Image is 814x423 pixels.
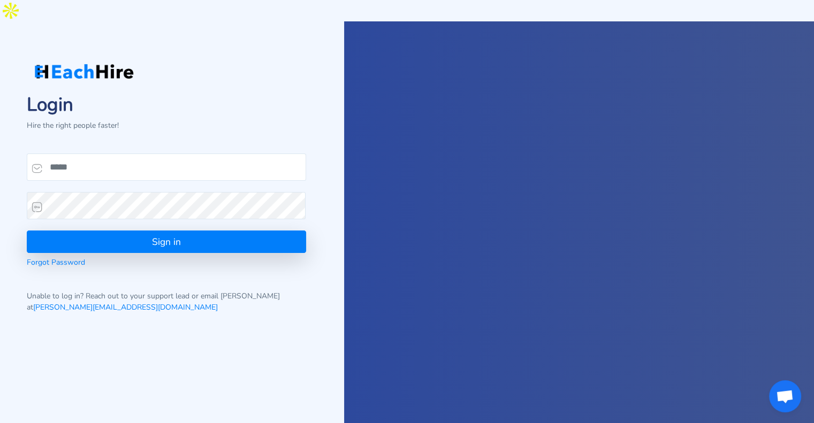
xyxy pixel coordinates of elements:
[27,290,306,313] p: Unable to log in? Reach out to your support lead or email [PERSON_NAME] at
[33,302,218,312] a: [PERSON_NAME][EMAIL_ADDRESS][DOMAIN_NAME]
[27,120,306,131] p: Hire the right people faster!
[27,64,139,79] img: Logo
[27,94,306,116] h1: Login
[27,257,85,267] a: Forgot Password
[769,380,801,412] div: Open chat
[27,230,306,253] button: Sign in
